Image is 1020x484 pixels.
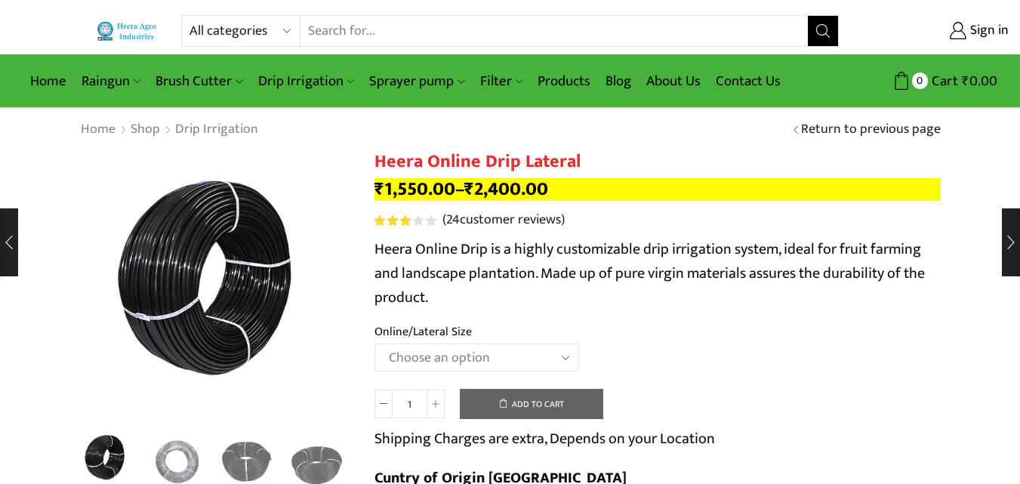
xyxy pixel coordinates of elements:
[966,21,1009,41] span: Sign in
[464,174,548,205] bdi: 2,400.00
[861,17,1009,45] a: Sign in
[74,63,148,99] a: Raingun
[374,174,455,205] bdi: 1,550.00
[80,151,352,423] img: Heera Online Drip Lateral 3
[374,215,412,226] span: Rated out of 5 based on customer ratings
[362,63,472,99] a: Sprayer pump
[300,16,807,46] input: Search for...
[374,237,941,310] p: Heera Online Drip is a highly customizable drip irrigation system, ideal for fruit farming and la...
[80,120,116,140] a: Home
[374,178,941,201] p: –
[962,69,997,93] bdi: 0.00
[251,63,362,99] a: Drip Irrigation
[80,151,352,423] div: 1 / 5
[460,389,603,419] button: Add to cart
[912,72,928,88] span: 0
[148,63,250,99] a: Brush Cutter
[464,174,474,205] span: ₹
[374,151,941,173] h1: Heera Online Drip Lateral
[928,71,958,91] span: Cart
[130,120,161,140] a: Shop
[962,69,969,93] span: ₹
[446,208,460,231] span: 24
[442,211,565,230] a: (24customer reviews)
[374,174,384,205] span: ₹
[393,390,427,418] input: Product quantity
[374,323,472,341] label: Online/Lateral Size
[80,120,259,140] nav: Breadcrumb
[598,63,639,99] a: Blog
[374,215,439,226] span: 24
[374,427,715,451] p: Shipping Charges are extra, Depends on your Location
[174,120,259,140] a: Drip Irrigation
[708,63,788,99] a: Contact Us
[530,63,598,99] a: Products
[801,120,941,140] a: Return to previous page
[374,215,436,226] div: Rated 3.08 out of 5
[23,63,74,99] a: Home
[808,16,838,46] button: Search button
[639,63,708,99] a: About Us
[473,63,530,99] a: Filter
[854,67,997,95] a: 0 Cart ₹0.00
